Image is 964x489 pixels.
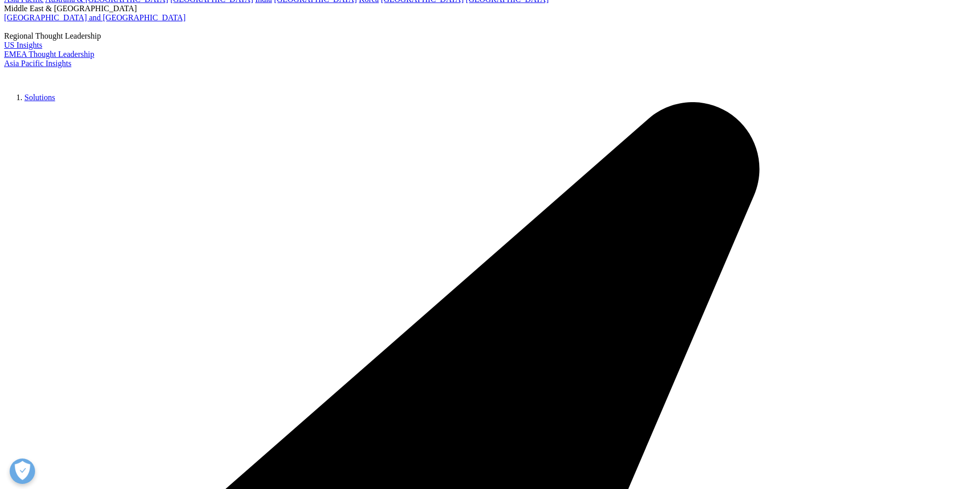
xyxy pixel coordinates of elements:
[10,459,35,484] button: Open Preferences
[4,32,960,41] div: Regional Thought Leadership
[4,13,185,22] a: [GEOGRAPHIC_DATA] and [GEOGRAPHIC_DATA]
[4,50,94,58] a: EMEA Thought Leadership
[4,41,42,49] a: US Insights
[24,93,55,102] a: Solutions
[4,68,85,83] img: IQVIA Healthcare Information Technology and Pharma Clinical Research Company
[4,59,71,68] a: Asia Pacific Insights
[4,4,960,13] div: Middle East & [GEOGRAPHIC_DATA]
